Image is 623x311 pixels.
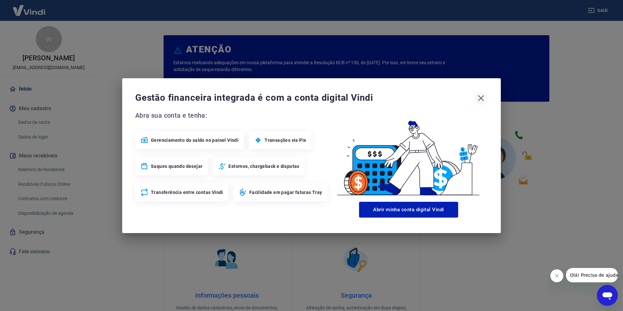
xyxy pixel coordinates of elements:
span: Transações via Pix [265,137,306,143]
span: Saques quando desejar [151,163,202,170]
span: Olá! Precisa de ajuda? [4,5,55,10]
span: Gestão financeira integrada é com a conta digital Vindi [135,91,474,104]
span: Gerenciamento do saldo no painel Vindi [151,137,239,143]
span: Facilidade em pagar faturas Tray [249,189,322,196]
span: Estornos, chargeback e disputas [228,163,299,170]
span: Transferência entre contas Vindi [151,189,223,196]
span: Abra sua conta e tenha: [135,110,329,121]
iframe: Botão para abrir a janela de mensagens [597,285,618,306]
button: Abrir minha conta digital Vindi [359,202,458,217]
img: Good Billing [329,110,488,199]
iframe: Mensagem da empresa [566,268,618,282]
iframe: Fechar mensagem [550,269,563,282]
